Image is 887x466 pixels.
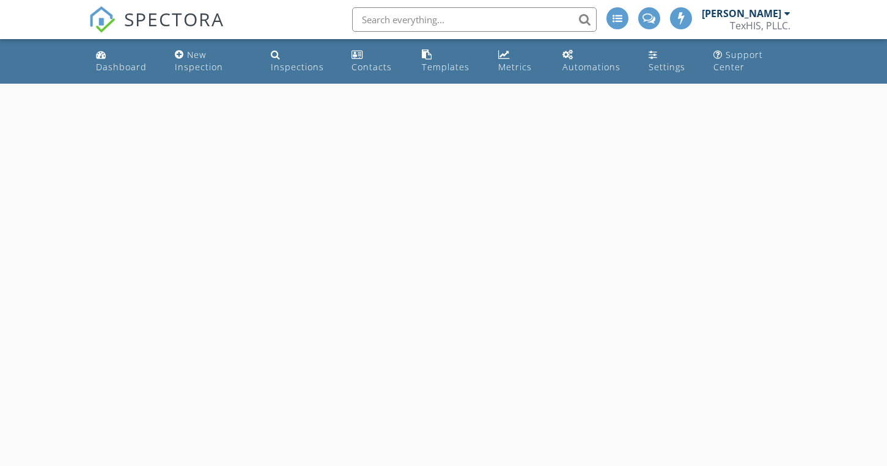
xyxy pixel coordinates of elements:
div: Inspections [271,61,324,73]
a: New Inspection [170,44,256,79]
div: Contacts [351,61,392,73]
a: SPECTORA [89,16,224,42]
a: Settings [644,44,699,79]
div: Metrics [498,61,532,73]
a: Inspections [266,44,337,79]
div: Settings [649,61,685,73]
input: Search everything... [352,7,597,32]
div: New Inspection [175,49,223,73]
div: Automations [562,61,620,73]
img: The Best Home Inspection Software - Spectora [89,6,116,33]
div: [PERSON_NAME] [702,7,781,20]
span: SPECTORA [124,6,224,32]
a: Support Center [708,44,796,79]
div: Support Center [713,49,763,73]
a: Dashboard [91,44,160,79]
a: Templates [417,44,483,79]
div: Dashboard [96,61,147,73]
div: TexHIS, PLLC. [730,20,790,32]
div: Templates [422,61,469,73]
a: Contacts [347,44,407,79]
a: Metrics [493,44,548,79]
a: Automations (Advanced) [558,44,634,79]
